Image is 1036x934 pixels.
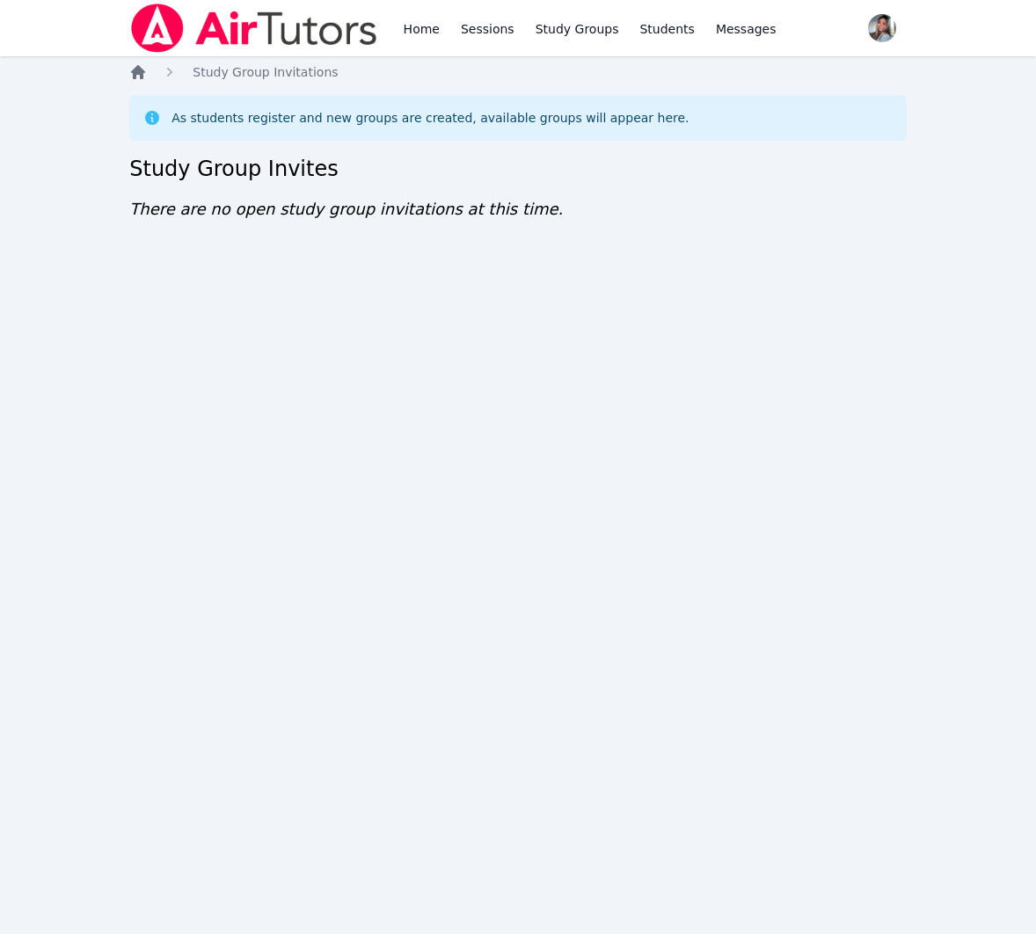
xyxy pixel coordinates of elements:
[193,65,338,79] span: Study Group Invitations
[129,63,907,81] nav: Breadcrumb
[129,155,907,183] h2: Study Group Invites
[171,109,689,127] div: As students register and new groups are created, available groups will appear here.
[716,20,777,38] span: Messages
[193,63,338,81] a: Study Group Invitations
[129,200,563,218] span: There are no open study group invitations at this time.
[129,4,378,53] img: Air Tutors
